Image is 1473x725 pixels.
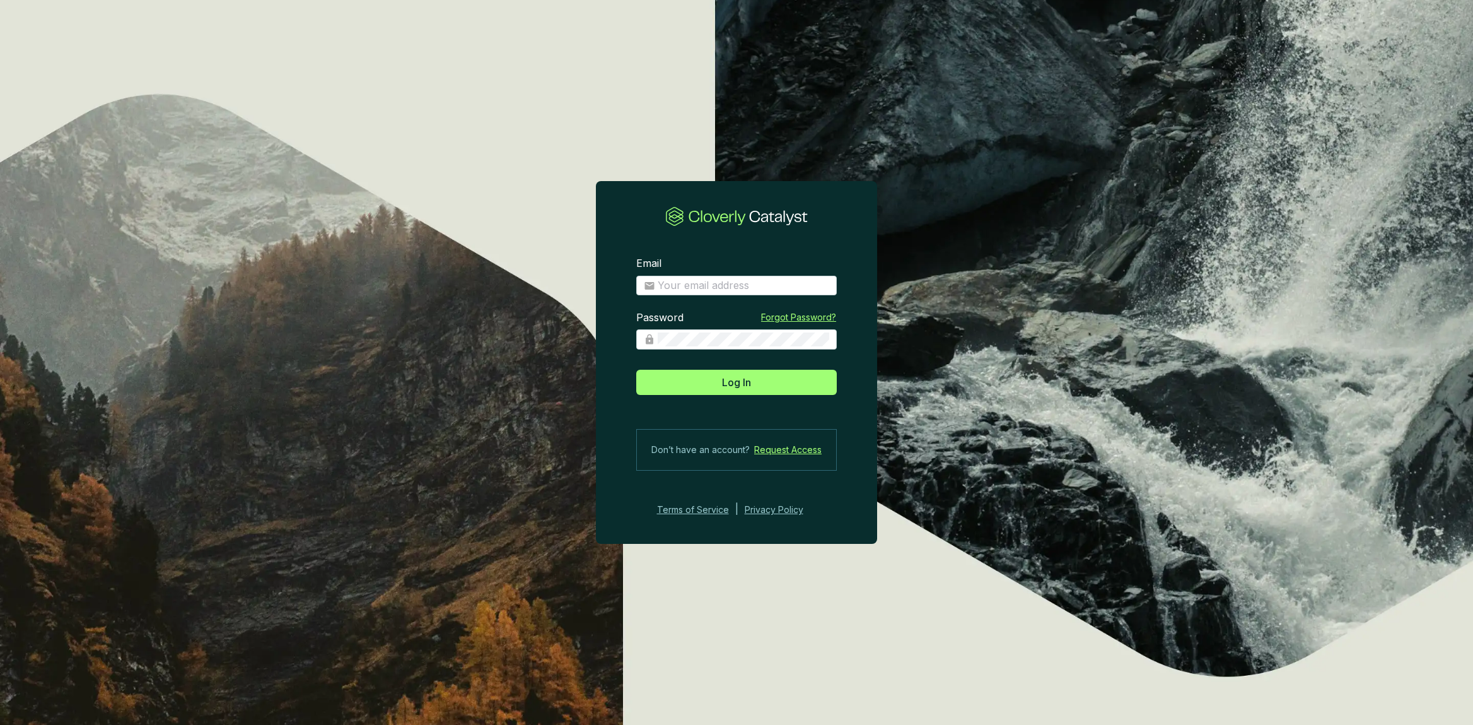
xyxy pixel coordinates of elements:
a: Request Access [754,442,822,457]
span: Log In [722,375,751,390]
label: Email [636,257,661,271]
div: | [735,502,738,517]
label: Password [636,311,684,325]
button: Log In [636,370,837,395]
a: Forgot Password? [761,311,836,324]
a: Terms of Service [653,502,729,517]
input: Password [658,333,829,346]
a: Privacy Policy [745,502,820,517]
input: Email [658,279,829,293]
span: Don’t have an account? [651,442,750,457]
